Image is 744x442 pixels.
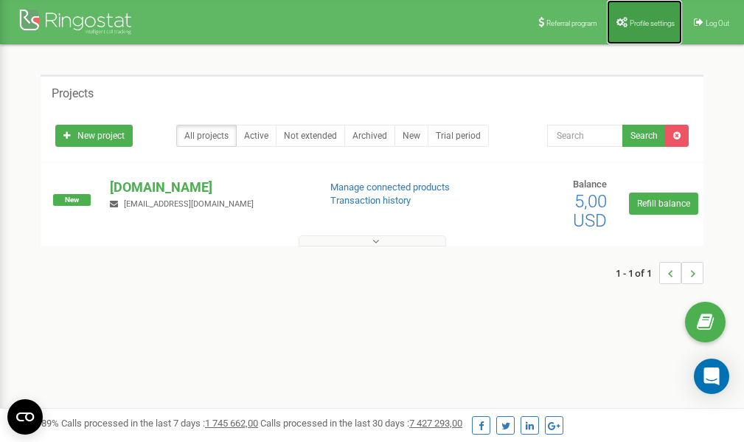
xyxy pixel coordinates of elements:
[55,125,133,147] a: New project
[52,87,94,100] h5: Projects
[409,418,462,429] u: 7 427 293,00
[124,199,254,209] span: [EMAIL_ADDRESS][DOMAIN_NAME]
[330,182,450,193] a: Manage connected products
[573,179,607,190] span: Balance
[394,125,428,147] a: New
[205,418,258,429] u: 1 745 662,00
[706,19,729,27] span: Log Out
[616,247,703,299] nav: ...
[573,191,607,231] span: 5,00 USD
[428,125,489,147] a: Trial period
[694,359,729,394] div: Open Intercom Messenger
[7,399,43,435] button: Open CMP widget
[276,125,345,147] a: Not extended
[629,193,698,215] a: Refill balance
[630,19,675,27] span: Profile settings
[110,178,306,197] p: [DOMAIN_NAME]
[176,125,237,147] a: All projects
[616,262,659,284] span: 1 - 1 of 1
[236,125,277,147] a: Active
[260,418,462,429] span: Calls processed in the last 30 days :
[344,125,395,147] a: Archived
[61,418,258,429] span: Calls processed in the last 7 days :
[546,19,597,27] span: Referral program
[622,125,666,147] button: Search
[330,195,411,206] a: Transaction history
[547,125,623,147] input: Search
[53,194,91,206] span: New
